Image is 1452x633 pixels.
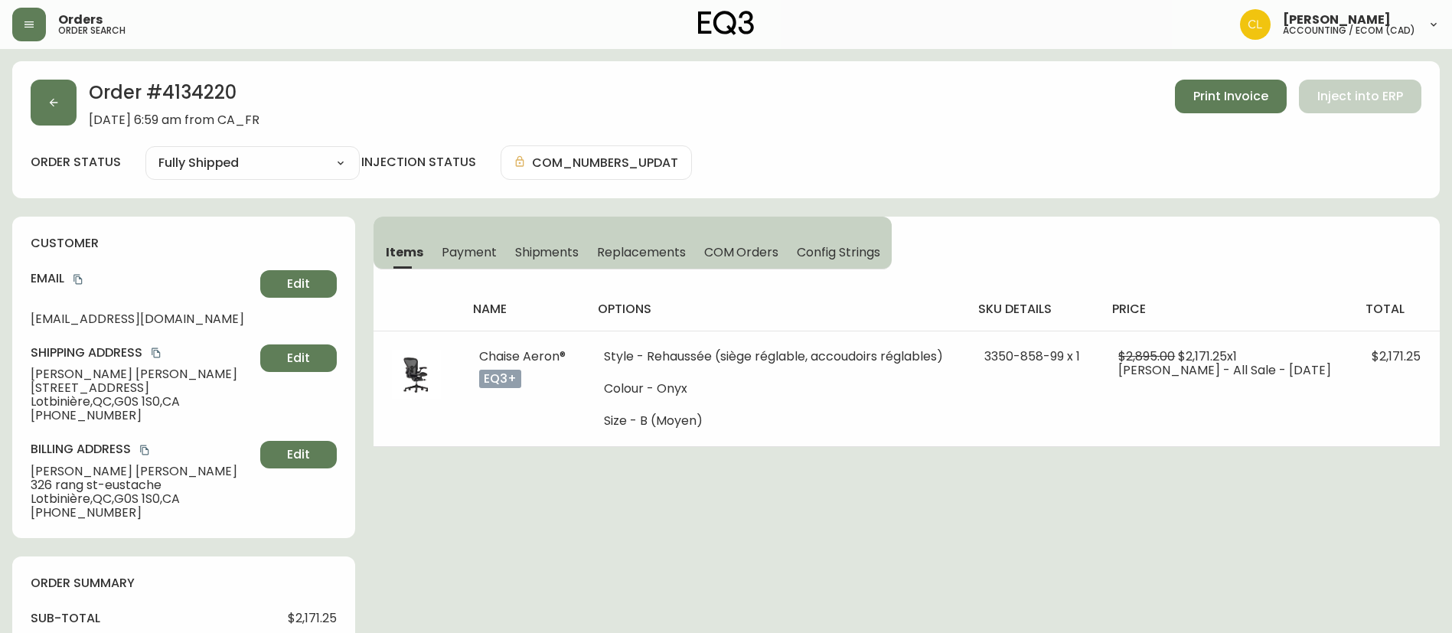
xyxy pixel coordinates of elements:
[287,446,310,463] span: Edit
[1112,301,1340,318] h4: price
[1178,347,1237,365] span: $2,171.25 x 1
[386,244,423,260] span: Items
[31,465,254,478] span: [PERSON_NAME] [PERSON_NAME]
[479,370,521,388] p: eq3+
[31,381,254,395] span: [STREET_ADDRESS]
[31,478,254,492] span: 326 rang st-eustache
[597,244,685,260] span: Replacements
[148,345,164,361] button: copy
[137,442,152,458] button: copy
[31,492,254,506] span: Lotbinière , QC , G0S 1S0 , CA
[31,270,254,287] h4: Email
[442,244,497,260] span: Payment
[31,409,254,423] span: [PHONE_NUMBER]
[1118,361,1331,379] span: [PERSON_NAME] - All Sale - [DATE]
[31,312,254,326] span: [EMAIL_ADDRESS][DOMAIN_NAME]
[473,301,573,318] h4: name
[604,414,948,428] li: Size - B (Moyen)
[704,244,779,260] span: COM Orders
[31,575,337,592] h4: order summary
[31,395,254,409] span: Lotbinière , QC , G0S 1S0 , CA
[392,350,441,399] img: 2e798f56-32e1-4fd4-9cff-c80580a06b69.jpg
[58,26,126,35] h5: order search
[31,344,254,361] h4: Shipping Address
[984,347,1080,365] span: 3350-858-99 x 1
[1193,88,1268,105] span: Print Invoice
[70,272,86,287] button: copy
[1372,347,1421,365] span: $2,171.25
[31,610,100,627] h4: sub-total
[1283,26,1415,35] h5: accounting / ecom (cad)
[58,14,103,26] span: Orders
[479,347,566,365] span: Chaise Aeron®
[598,301,954,318] h4: options
[31,506,254,520] span: [PHONE_NUMBER]
[515,244,579,260] span: Shipments
[1240,9,1271,40] img: c8a50d9e0e2261a29cae8bb82ebd33d8
[31,441,254,458] h4: Billing Address
[31,235,337,252] h4: customer
[260,441,337,468] button: Edit
[1118,347,1175,365] span: $2,895.00
[287,350,310,367] span: Edit
[978,301,1088,318] h4: sku details
[260,344,337,372] button: Edit
[604,382,948,396] li: Colour - Onyx
[1283,14,1391,26] span: [PERSON_NAME]
[1175,80,1287,113] button: Print Invoice
[698,11,755,35] img: logo
[260,270,337,298] button: Edit
[604,350,948,364] li: Style - Rehaussée (siège réglable, accoudoirs réglables)
[31,154,121,171] label: order status
[288,612,337,625] span: $2,171.25
[361,154,476,171] h4: injection status
[89,80,259,113] h2: Order # 4134220
[797,244,879,260] span: Config Strings
[31,367,254,381] span: [PERSON_NAME] [PERSON_NAME]
[287,276,310,292] span: Edit
[89,113,259,127] span: [DATE] 6:59 am from CA_FR
[1366,301,1428,318] h4: total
